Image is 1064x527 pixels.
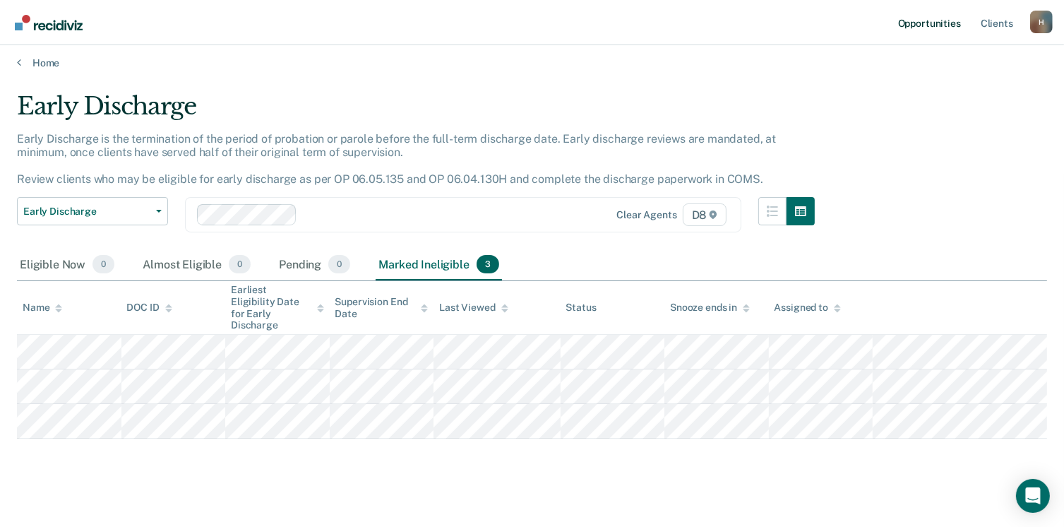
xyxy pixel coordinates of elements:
div: Early Discharge [17,92,815,132]
span: D8 [683,203,727,226]
div: Clear agents [616,209,676,221]
span: 0 [229,255,251,273]
div: Assigned to [775,302,841,314]
div: Status [566,302,597,314]
div: Marked Ineligible3 [376,249,502,280]
div: Snooze ends in [670,302,750,314]
img: Recidiviz [15,15,83,30]
div: Last Viewed [439,302,508,314]
span: 0 [92,255,114,273]
div: Open Intercom Messenger [1016,479,1050,513]
div: Earliest Eligibility Date for Early Discharge [231,284,324,331]
button: Early Discharge [17,197,168,225]
span: Early Discharge [23,206,150,218]
span: 3 [477,255,499,273]
div: Pending0 [276,249,353,280]
div: H [1030,11,1053,33]
div: Eligible Now0 [17,249,117,280]
div: DOC ID [127,302,172,314]
p: Early Discharge is the termination of the period of probation or parole before the full-term disc... [17,132,776,186]
div: Name [23,302,62,314]
a: Home [17,57,1047,69]
button: Profile dropdown button [1030,11,1053,33]
div: Almost Eligible0 [140,249,253,280]
span: 0 [328,255,350,273]
div: Supervision End Date [335,296,429,320]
